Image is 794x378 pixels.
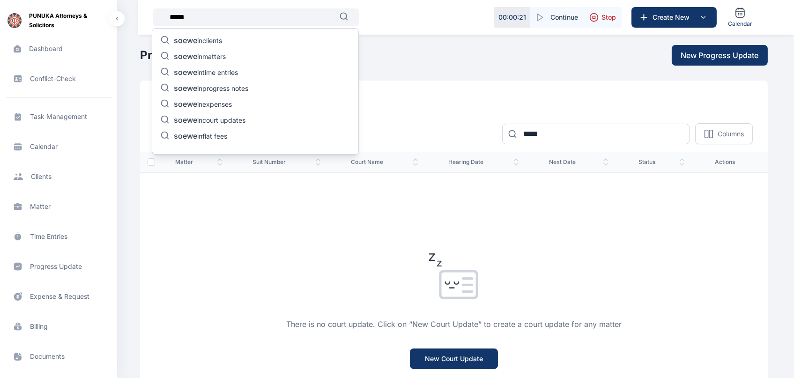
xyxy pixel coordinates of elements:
[6,195,111,218] a: matter
[498,13,526,22] p: 00 : 00 : 21
[174,83,197,93] span: soewe
[728,20,752,28] span: Calendar
[6,37,111,60] a: dashboard
[174,115,197,125] span: soewe
[638,158,685,166] span: status
[252,158,321,166] span: suit number
[174,83,248,95] p: in progress notes
[584,7,622,28] button: Stop
[601,13,616,22] span: Stop
[6,225,111,248] a: time entries
[549,158,608,166] span: next date
[718,129,744,139] p: Columns
[29,11,110,30] span: PUNUKA Attorneys & Solicitors
[286,319,622,330] p: There is no court update. Click on “New Court Update” to create a court update for any matter
[6,165,111,188] a: clients
[530,7,584,28] button: Continue
[140,48,237,63] h1: Progress Updates
[174,67,197,77] span: soewe
[6,255,111,278] a: progress update
[448,158,519,166] span: hearing date
[6,345,111,368] a: documents
[174,52,226,63] p: in matters
[174,36,197,45] span: soewe
[175,158,223,166] span: matter
[715,158,753,166] span: actions
[695,123,753,144] button: Columns
[631,7,717,28] button: Create New
[6,105,111,128] a: task management
[174,36,222,47] p: in clients
[174,99,232,111] p: in expenses
[174,67,238,79] p: in time entries
[6,285,111,308] a: expense & request
[174,131,227,142] p: in flat fees
[174,52,197,61] span: soewe
[174,131,197,141] span: soewe
[174,115,245,126] p: in court updates
[681,50,759,61] span: New Progress Update
[6,135,111,158] a: calendar
[649,13,698,22] span: Create New
[550,13,578,22] span: Continue
[672,45,768,66] button: New Progress Update
[6,315,111,338] a: billing
[351,158,418,166] span: court name
[724,3,756,31] a: Calendar
[6,67,111,90] a: conflict-check
[410,348,498,369] button: New Court Update
[174,99,197,109] span: soewe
